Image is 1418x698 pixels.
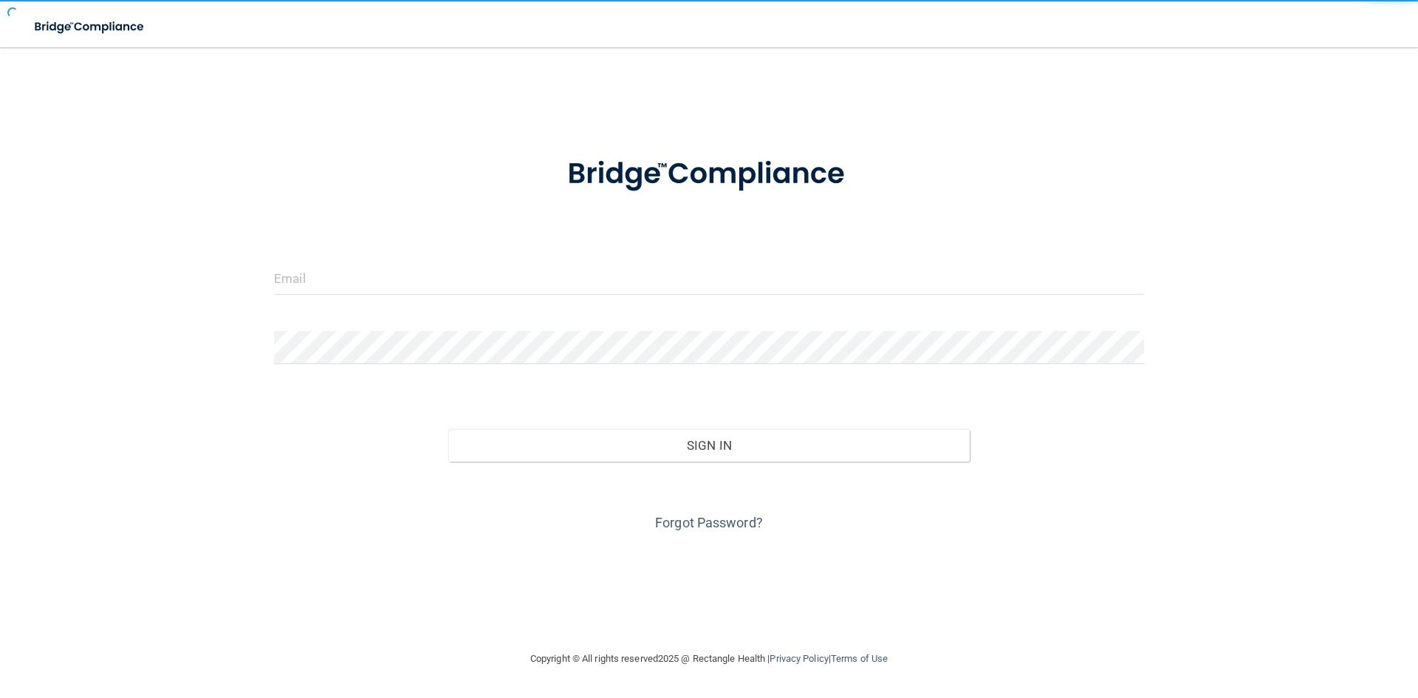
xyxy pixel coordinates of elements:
img: bridge_compliance_login_screen.278c3ca4.svg [537,136,881,213]
a: Forgot Password? [655,515,763,530]
button: Sign In [448,429,970,462]
input: Email [274,261,1144,295]
div: Copyright © All rights reserved 2025 @ Rectangle Health | | [439,635,979,682]
a: Terms of Use [831,653,888,664]
img: bridge_compliance_login_screen.278c3ca4.svg [22,12,158,42]
a: Privacy Policy [770,653,828,664]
